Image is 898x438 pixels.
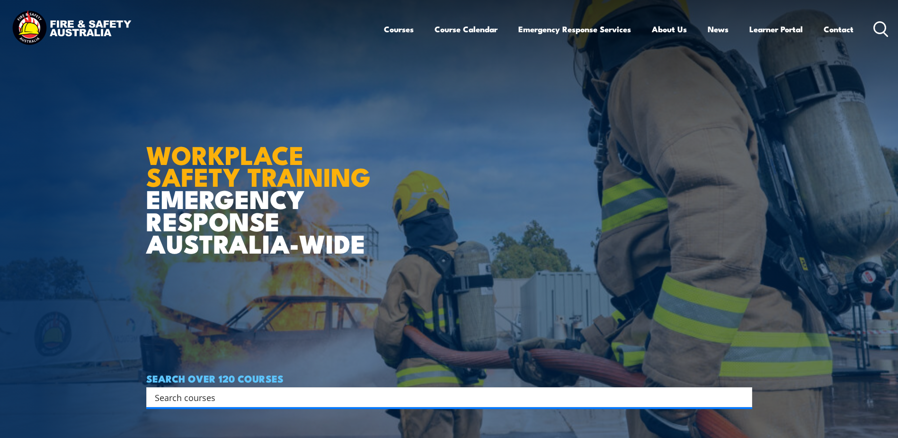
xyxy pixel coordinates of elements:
a: Learner Portal [749,17,803,42]
a: Emergency Response Services [518,17,631,42]
a: Contact [824,17,854,42]
h4: SEARCH OVER 120 COURSES [146,373,752,383]
strong: WORKPLACE SAFETY TRAINING [146,134,371,196]
input: Search input [155,390,731,404]
form: Search form [157,391,733,404]
h1: EMERGENCY RESPONSE AUSTRALIA-WIDE [146,119,378,254]
button: Search magnifier button [736,391,749,404]
a: Course Calendar [435,17,498,42]
a: About Us [652,17,687,42]
a: News [708,17,729,42]
a: Courses [384,17,414,42]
